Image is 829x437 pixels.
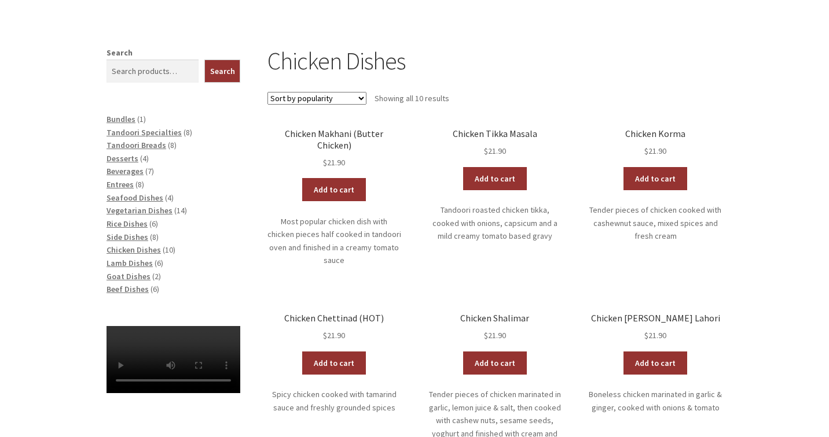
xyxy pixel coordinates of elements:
[302,351,366,375] a: Add to cart: “Chicken Chettinad (HOT)”
[107,140,166,150] a: Tandoori Breads
[142,153,146,164] span: 4
[323,157,345,168] bdi: 21.90
[107,166,144,176] a: Beverages
[267,313,401,342] a: Chicken Chettinad (HOT) $21.90
[484,146,506,156] bdi: 21.90
[107,114,135,124] a: Bundles
[589,313,722,324] h2: Chicken [PERSON_NAME] Lahori
[463,167,527,190] a: Add to cart: “Chicken Tikka Masala”
[267,313,401,324] h2: Chicken Chettinad (HOT)
[644,146,648,156] span: $
[107,218,148,229] a: Rice Dishes
[107,258,153,268] a: Lamb Dishes
[165,245,173,255] span: 10
[302,178,366,201] a: Add to cart: “Chicken Makhani (Butter Chicken)”
[428,313,562,324] h2: Chicken Shalimar
[107,284,149,294] a: Beef Dishes
[204,60,241,83] button: Search
[644,146,666,156] bdi: 21.90
[267,46,722,76] h1: Chicken Dishes
[267,92,366,105] select: Shop order
[107,192,163,203] a: Seafood Dishes
[323,157,327,168] span: $
[267,128,401,169] a: Chicken Makhani (Butter Chicken) $21.90
[589,128,722,139] h2: Chicken Korma
[644,330,648,340] span: $
[167,192,171,203] span: 4
[267,215,401,268] p: Most popular chicken dish with chicken pieces half cooked in tandoori oven and finished in a crea...
[107,245,161,255] a: Chicken Dishes
[428,203,562,243] p: Tandoori roasted chicken tikka, cooked with onions, capsicum and a mild creamy tomato based gravy
[153,284,157,294] span: 6
[623,167,687,190] a: Add to cart: “Chicken Korma”
[107,153,138,164] a: Desserts
[323,330,327,340] span: $
[484,330,506,340] bdi: 21.90
[107,47,133,58] label: Search
[107,127,182,138] a: Tandoori Specialties
[623,351,687,375] a: Add to cart: “Chicken Curry Lahori”
[428,128,562,158] a: Chicken Tikka Masala $21.90
[157,258,161,268] span: 6
[107,205,173,216] a: Vegetarian Dishes
[589,388,722,414] p: Boneless chicken marinated in garlic & ginger, cooked with onions & tomato
[267,388,401,414] p: Spicy chicken cooked with tamarind sauce and freshly grounded spices
[155,271,159,282] span: 2
[323,330,345,340] bdi: 21.90
[140,114,144,124] span: 1
[107,232,148,242] a: Side Dishes
[375,89,449,108] p: Showing all 10 results
[152,218,156,229] span: 6
[484,330,488,340] span: $
[484,146,488,156] span: $
[267,128,401,151] h2: Chicken Makhani (Butter Chicken)
[463,351,527,375] a: Add to cart: “Chicken Shalimar”
[428,313,562,342] a: Chicken Shalimar $21.90
[152,232,156,242] span: 8
[428,128,562,139] h2: Chicken Tikka Masala
[589,313,722,342] a: Chicken [PERSON_NAME] Lahori $21.90
[107,60,199,83] input: Search products…
[186,127,190,138] span: 8
[644,330,666,340] bdi: 21.90
[138,179,142,190] span: 8
[107,271,151,282] a: Goat Dishes
[589,203,722,243] p: Tender pieces of chicken cooked with cashewnut sauce, mixed spices and fresh cream
[170,140,174,150] span: 8
[177,205,185,216] span: 14
[107,179,134,190] a: Entrees
[148,166,152,176] span: 7
[589,128,722,158] a: Chicken Korma $21.90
